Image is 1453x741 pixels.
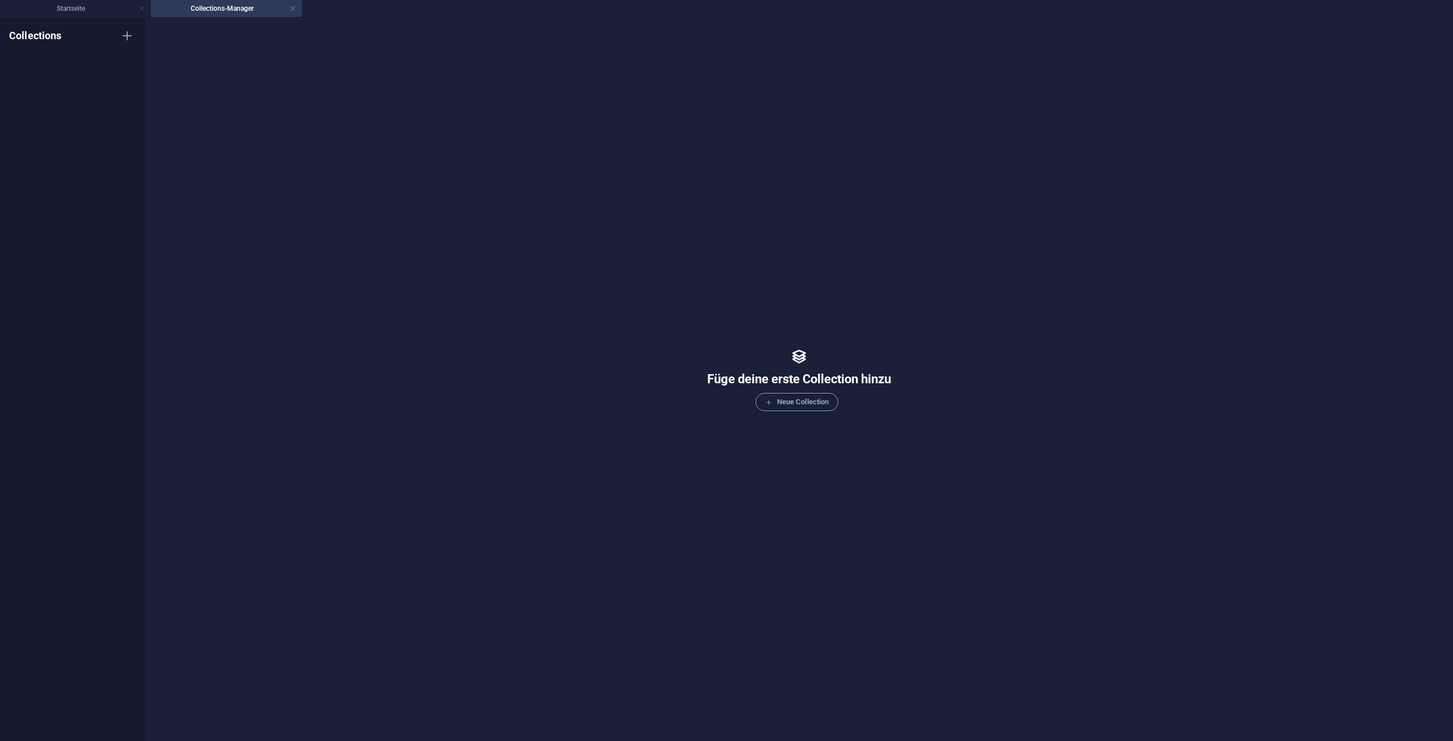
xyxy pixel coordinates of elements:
i: Neue Collection erstellen [120,29,134,43]
h6: Collections [9,29,62,43]
button: Neue Collection [755,393,839,411]
span: Neue Collection [765,395,829,409]
h5: Füge deine erste Collection hinzu [707,370,891,388]
h4: Collections-Manager [151,2,302,15]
